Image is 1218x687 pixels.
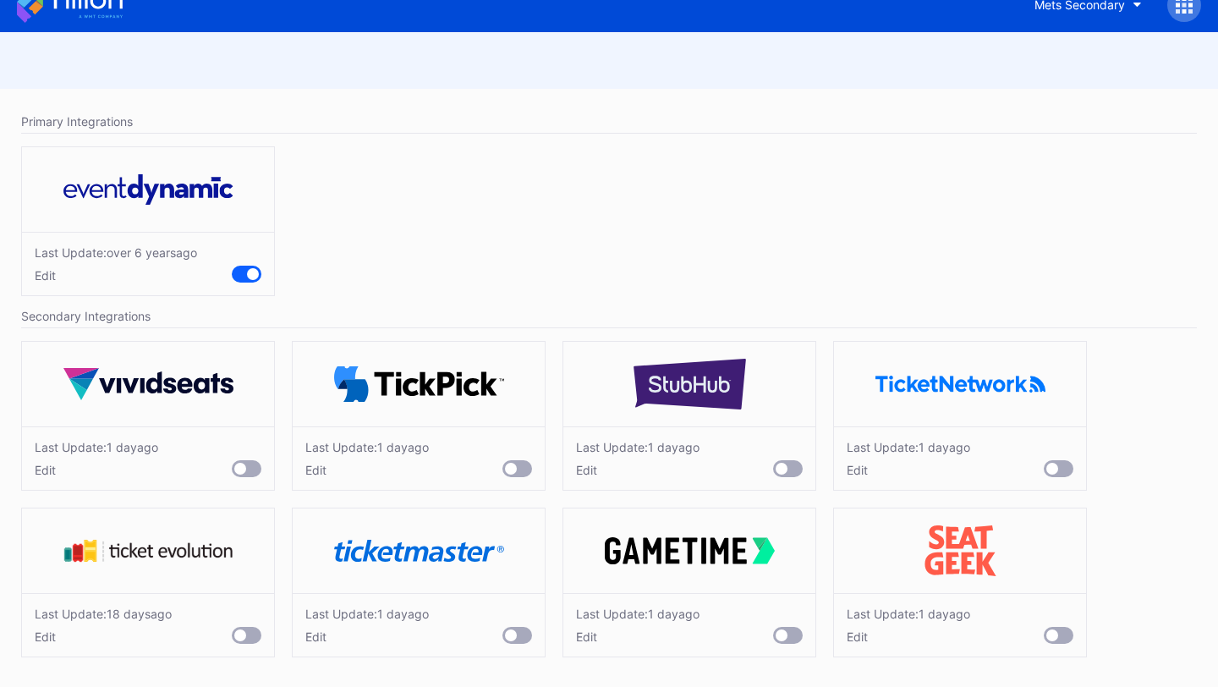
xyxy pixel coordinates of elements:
[35,463,158,477] div: Edit
[63,174,233,205] img: eventDynamic.svg
[63,539,233,563] img: tevo.svg
[35,440,158,454] div: Last Update: 1 day ago
[847,440,970,454] div: Last Update: 1 day ago
[334,540,504,563] img: ticketmaster.svg
[847,463,970,477] div: Edit
[875,525,1045,576] img: seatGeek.svg
[334,366,504,403] img: TickPick_logo.svg
[576,629,700,644] div: Edit
[576,463,700,477] div: Edit
[35,607,172,621] div: Last Update: 18 days ago
[847,607,970,621] div: Last Update: 1 day ago
[305,607,429,621] div: Last Update: 1 day ago
[35,268,197,283] div: Edit
[21,305,1197,328] div: Secondary Integrations
[576,607,700,621] div: Last Update: 1 day ago
[305,629,429,644] div: Edit
[576,440,700,454] div: Last Update: 1 day ago
[35,245,197,260] div: Last Update: over 6 years ago
[21,110,1197,134] div: Primary Integrations
[875,376,1045,392] img: ticketNetwork.png
[605,537,775,564] img: gametime.svg
[305,440,429,454] div: Last Update: 1 day ago
[305,463,429,477] div: Edit
[63,368,233,400] img: vividSeats.svg
[35,629,172,644] div: Edit
[605,359,775,409] img: stubHub.svg
[847,629,970,644] div: Edit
